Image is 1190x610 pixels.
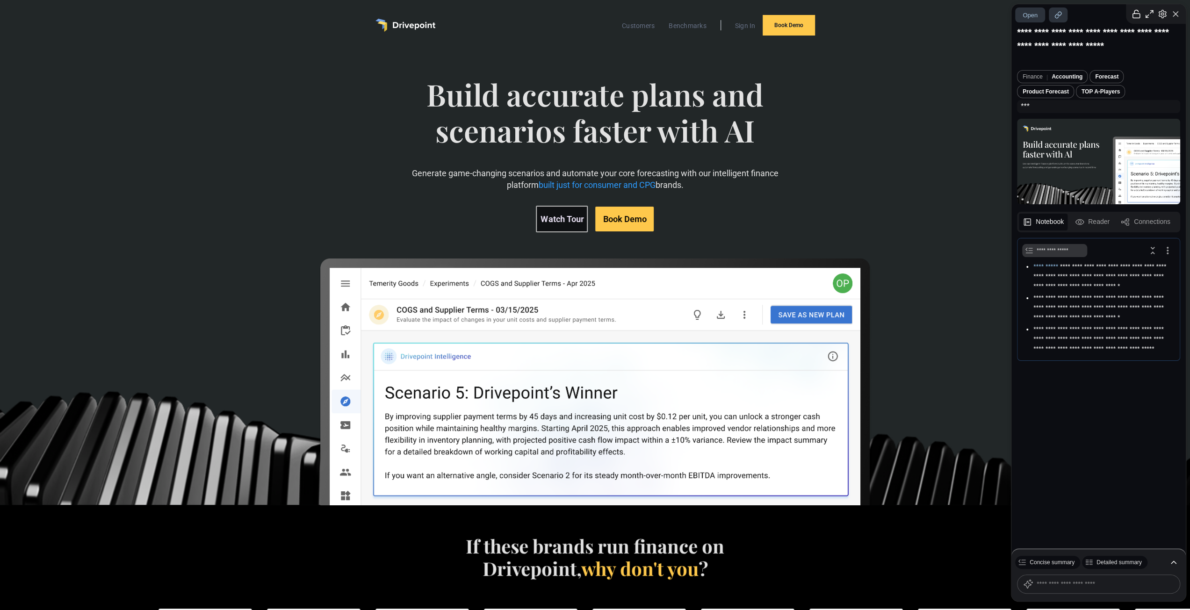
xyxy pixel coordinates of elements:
a: Sign In [730,20,760,32]
span: why don't you [581,556,699,581]
a: Benchmarks [664,20,711,32]
a: Watch Tour [536,206,588,232]
a: Customers [617,20,659,32]
a: home [375,19,435,32]
span: Build accurate plans and scenarios faster with AI [388,77,802,167]
p: Generate game-changing scenarios and automate your core forecasting with our intelligent finance ... [388,167,802,191]
span: built just for consumer and CPG [538,180,655,190]
h4: If these brands run finance on Drivepoint, ? [461,535,729,580]
a: Book Demo [763,15,815,36]
a: Book Demo [595,207,654,231]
